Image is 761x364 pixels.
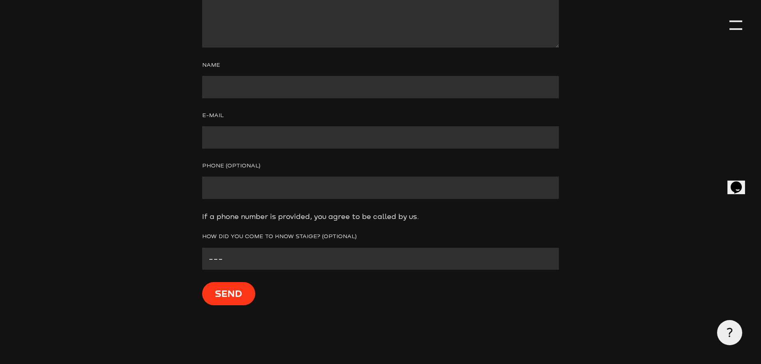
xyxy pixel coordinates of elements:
[202,161,559,171] label: Phone (optional)
[202,60,559,70] label: Name
[727,170,753,194] iframe: chat widget
[202,111,559,120] label: E-Mail
[202,232,559,241] label: How did you come to know Staige? (optional)
[202,282,255,305] input: Send
[202,211,442,223] p: If a phone number is provided, you agree to be called by us.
